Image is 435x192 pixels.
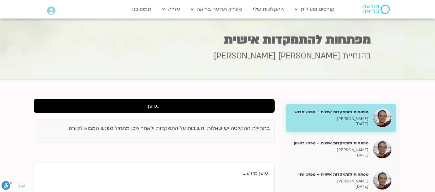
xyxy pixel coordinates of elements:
[188,3,245,15] a: מועדון תודעה בריאה
[250,3,287,15] a: ההקלטות שלי
[40,169,268,177] p: טוען מידע...
[290,153,368,158] p: [DATE]
[290,122,368,127] p: [DATE]
[292,3,337,15] a: קורסים ופעילות
[290,184,368,189] p: [DATE]
[290,172,368,177] h5: מפתחות להתמקדות אישית – מפגש שני
[64,34,371,46] h1: מפתחות להתמקדות אישית
[373,140,392,158] img: מפתחות להתמקדות אישית – מפגש ראשון
[363,5,390,14] img: תודעה בריאה
[129,3,154,15] a: תמכו בנו
[159,3,183,15] a: עזרה
[290,179,368,184] p: [PERSON_NAME]
[290,116,368,122] p: [PERSON_NAME]
[373,171,392,190] img: מפתחות להתמקדות אישית – מפגש שני
[290,147,368,153] p: [PERSON_NAME]
[373,109,392,127] img: מפתחות להתמקדות אישית – מפגש מבוא
[39,124,270,133] p: בתחילת ההקלטה יש שאלות ותשובות על התמקדות ולאחר מכן מתחיל מפגש המבוא לקורס
[343,50,371,62] span: בהנחיית
[290,140,368,146] h5: מפתחות להתמקדות אישית – מפגש ראשון
[290,109,368,115] h5: מפתחות להתמקדות אישית – מפגש מבוא
[214,50,340,62] span: [PERSON_NAME] [PERSON_NAME]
